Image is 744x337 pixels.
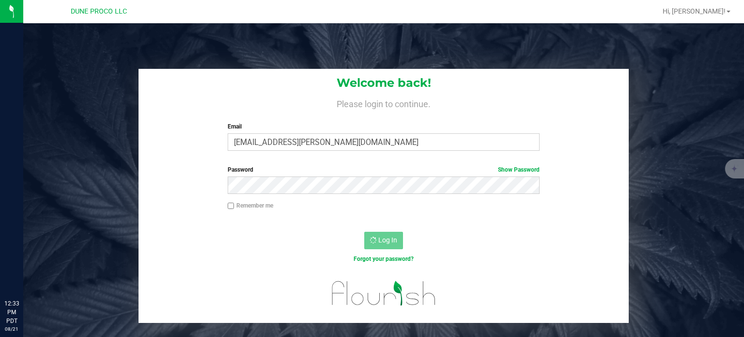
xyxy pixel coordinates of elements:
label: Email [228,122,540,131]
span: DUNE PROCO LLC [71,7,127,16]
a: Show Password [498,166,540,173]
span: Log In [378,236,397,244]
span: Hi, [PERSON_NAME]! [663,7,726,15]
button: Log In [364,232,403,249]
input: Remember me [228,203,234,209]
a: Forgot your password? [354,256,414,262]
img: flourish_logo.svg [323,273,445,313]
p: 08/21 [4,325,19,333]
span: Password [228,166,253,173]
h4: Please login to continue. [139,97,629,109]
h1: Welcome back! [139,77,629,89]
label: Remember me [228,201,273,210]
p: 12:33 PM PDT [4,299,19,325]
